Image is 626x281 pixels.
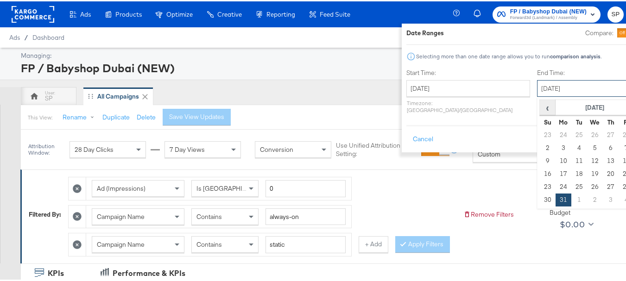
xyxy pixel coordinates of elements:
[266,207,346,224] input: Enter a search term
[540,99,555,113] span: ‹
[56,108,104,125] button: Rename
[478,149,500,157] span: Custom
[88,92,93,97] div: Drag to reorder tab
[540,179,556,192] td: 23
[97,211,145,219] span: Campaign Name
[28,142,65,155] div: Attribution Window:
[97,239,145,247] span: Campaign Name
[406,67,530,76] label: Start Time:
[21,50,621,59] div: Managing:
[416,52,602,58] div: Selecting more than one date range allows you to run .
[603,127,619,140] td: 27
[550,51,601,58] strong: comparison analysis
[540,140,556,153] td: 2
[20,32,32,40] span: /
[607,5,624,21] button: SP
[29,209,61,218] div: Filtered By:
[75,144,114,152] span: 28 Day Clicks
[97,183,145,191] span: Ad (Impressions)
[540,127,556,140] td: 23
[587,140,603,153] td: 5
[603,166,619,179] td: 20
[611,8,620,19] span: SP
[97,91,139,100] div: All Campaigns
[585,27,613,36] label: Compare:
[9,32,20,40] span: Ads
[603,153,619,166] td: 13
[137,112,156,120] button: Delete
[556,216,595,231] button: $0.00
[196,183,267,191] span: Is [GEOGRAPHIC_DATA]
[571,153,587,166] td: 11
[170,144,205,152] span: 7 Day Views
[560,216,585,230] div: $0.00
[571,114,587,127] th: Tu
[556,192,571,205] td: 31
[80,9,91,17] span: Ads
[587,127,603,140] td: 26
[166,9,193,17] span: Optimize
[540,166,556,179] td: 16
[266,9,295,17] span: Reporting
[540,192,556,205] td: 30
[510,13,587,20] span: Forward3d (Landmark) / Assembly
[556,166,571,179] td: 17
[571,166,587,179] td: 18
[260,144,293,152] span: Conversion
[48,267,64,277] div: KPIs
[587,166,603,179] td: 19
[115,9,142,17] span: Products
[587,192,603,205] td: 2
[266,235,346,252] input: Enter a search term
[406,27,444,36] div: Date Ranges
[603,179,619,192] td: 27
[571,140,587,153] td: 4
[571,179,587,192] td: 25
[196,239,222,247] span: Contains
[556,153,571,166] td: 10
[266,179,346,196] input: Enter a number
[556,114,571,127] th: Mo
[603,192,619,205] td: 3
[28,112,52,120] div: This View:
[540,114,556,127] th: Su
[571,192,587,205] td: 1
[603,140,619,153] td: 6
[196,211,222,219] span: Contains
[571,127,587,140] td: 25
[587,153,603,166] td: 12
[406,98,530,112] p: Timezone: [GEOGRAPHIC_DATA]/[GEOGRAPHIC_DATA]
[45,93,52,101] div: SP
[21,59,621,75] div: FP / Babyshop Dubai (NEW)
[359,235,388,251] button: + Add
[463,209,514,218] button: Remove Filters
[336,140,417,157] label: Use Unified Attribution Setting:
[32,32,64,40] a: Dashboard
[556,179,571,192] td: 24
[510,6,587,15] span: FP / Babyshop Dubai (NEW)
[556,127,571,140] td: 24
[320,9,350,17] span: Feed Suite
[217,9,242,17] span: Creative
[540,153,556,166] td: 9
[587,179,603,192] td: 26
[603,114,619,127] th: Th
[556,140,571,153] td: 3
[102,112,130,120] button: Duplicate
[493,5,601,21] button: FP / Babyshop Dubai (NEW)Forward3d (Landmark) / Assembly
[113,267,185,277] div: Performance & KPIs
[587,114,603,127] th: We
[406,130,440,146] button: Cancel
